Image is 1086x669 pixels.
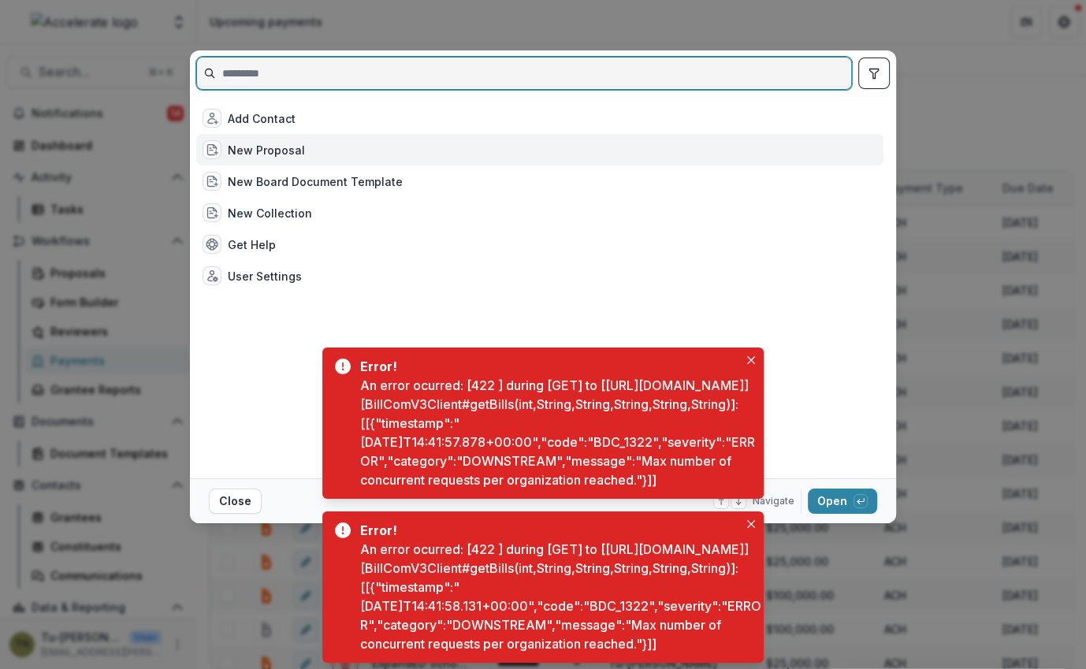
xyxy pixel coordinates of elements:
button: Close [209,489,262,514]
button: Open [808,489,877,514]
div: New Proposal [228,142,305,158]
div: An error ocurred: [422 ] during [GET] to [[URL][DOMAIN_NAME]] [BillComV3Client#getBills(int,Strin... [360,540,764,653]
div: New Board Document Template [228,173,403,190]
button: Close [742,351,761,370]
div: Add Contact [228,110,296,127]
div: New Collection [228,205,312,221]
button: toggle filters [858,58,890,89]
div: User Settings [228,268,302,284]
div: Get Help [228,236,276,253]
div: An error ocurred: [422 ] during [GET] to [[URL][DOMAIN_NAME]] [BillComV3Client#getBills(int,Strin... [360,376,764,489]
span: Navigate [753,494,794,508]
div: Error! [360,357,757,376]
button: Close [742,515,761,533]
div: Error! [360,521,757,540]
